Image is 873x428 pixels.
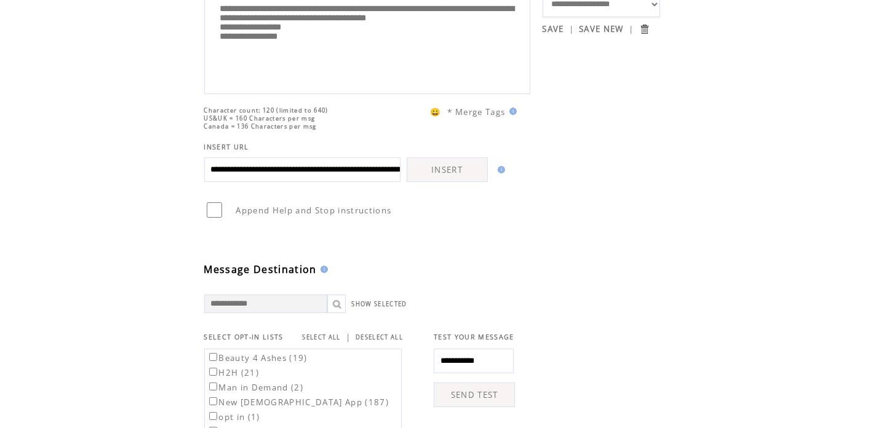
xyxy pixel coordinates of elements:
[204,114,316,122] span: US&UK = 160 Characters per msg
[236,205,392,216] span: Append Help and Stop instructions
[303,333,341,341] a: SELECT ALL
[207,382,304,393] label: Man in Demand (2)
[629,23,634,34] span: |
[207,352,308,363] label: Beauty 4 Ashes (19)
[346,331,351,343] span: |
[209,397,217,405] input: New [DEMOGRAPHIC_DATA] App (187)
[356,333,403,341] a: DESELECT ALL
[204,333,284,341] span: SELECT OPT-IN LISTS
[448,106,506,117] span: * Merge Tags
[569,23,574,34] span: |
[434,382,515,407] a: SEND TEST
[204,263,317,276] span: Message Destination
[204,106,329,114] span: Character count: 120 (limited to 640)
[430,106,441,117] span: 😀
[407,157,488,182] a: INSERT
[209,412,217,420] input: opt in (1)
[209,382,217,390] input: Man in Demand (2)
[209,353,217,361] input: Beauty 4 Ashes (19)
[494,166,505,173] img: help.gif
[207,367,260,378] label: H2H (21)
[204,122,317,130] span: Canada = 136 Characters per msg
[434,333,514,341] span: TEST YOUR MESSAGE
[209,368,217,376] input: H2H (21)
[639,23,650,35] input: Submit
[579,23,624,34] a: SAVE NEW
[207,411,260,422] label: opt in (1)
[352,300,407,308] a: SHOW SELECTED
[317,266,328,273] img: help.gif
[207,397,389,408] label: New [DEMOGRAPHIC_DATA] App (187)
[204,143,249,151] span: INSERT URL
[543,23,564,34] a: SAVE
[506,108,517,115] img: help.gif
